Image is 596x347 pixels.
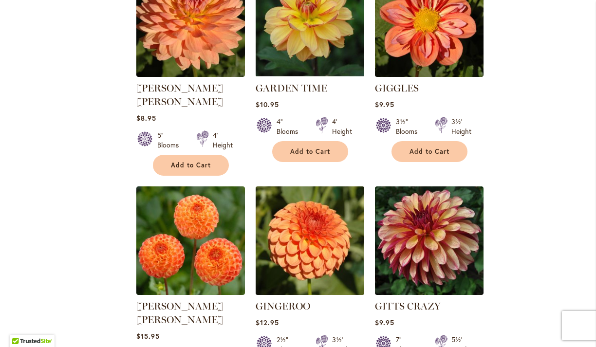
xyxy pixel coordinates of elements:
div: 3½' Height [451,117,471,136]
div: 4" Blooms [277,117,304,136]
img: GINGEROO [253,183,367,297]
div: 4' Height [332,117,352,136]
a: GIGGLES [375,70,484,79]
img: Gitts Crazy [375,186,484,295]
span: $15.95 [136,331,160,341]
a: GARDEN TIME [256,82,327,94]
span: Add to Cart [290,147,330,156]
a: GINGEROO [256,300,310,312]
span: Add to Cart [410,147,449,156]
span: $10.95 [256,100,279,109]
button: Add to Cart [153,155,229,176]
a: GIGGLES [375,82,419,94]
button: Add to Cart [391,141,467,162]
a: Gitts Crazy [375,288,484,297]
div: 3½" Blooms [396,117,423,136]
a: GARDEN TIME [256,70,364,79]
div: 4' Height [213,130,233,150]
a: GINGEROO [256,288,364,297]
a: GABRIELLE MARIE [136,70,245,79]
span: Add to Cart [171,161,211,169]
button: Add to Cart [272,141,348,162]
span: $8.95 [136,113,156,123]
span: $12.95 [256,318,279,327]
a: GITTS CRAZY [375,300,441,312]
div: 5" Blooms [157,130,185,150]
a: [PERSON_NAME] [PERSON_NAME] [136,82,223,108]
a: GINGER WILLO [136,288,245,297]
img: GINGER WILLO [136,186,245,295]
iframe: Launch Accessibility Center [7,312,35,340]
span: $9.95 [375,100,394,109]
a: [PERSON_NAME] [PERSON_NAME] [136,300,223,326]
span: $9.95 [375,318,394,327]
